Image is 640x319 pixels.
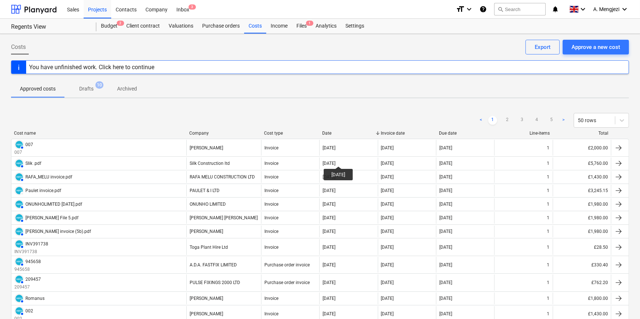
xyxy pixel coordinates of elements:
[25,296,45,301] div: Romanus
[25,259,41,264] div: 945658
[553,239,611,255] div: £28.50
[25,174,72,180] div: RAFA_MELU invoice.pdf
[11,43,26,52] span: Costs
[547,188,550,193] div: 1
[465,5,474,14] i: keyboard_arrow_down
[552,5,559,14] i: notifications
[14,294,24,303] div: Invoice has been synced with Xero and its status is currently AUTHORISED
[518,116,527,125] a: Page 3
[553,257,611,273] div: £330.40
[29,64,154,71] div: You have unfinished work. Click here to continue
[381,202,394,207] div: [DATE]
[266,19,292,33] a: Income
[553,140,611,156] div: £2,000.00
[190,229,223,234] div: [PERSON_NAME]
[439,131,492,136] div: Due date
[79,85,94,93] p: Drafts
[547,116,556,125] a: Page 5
[14,186,24,195] div: Invoice has been synced with Xero and its status is currently DRAFT
[264,311,278,316] div: Invoice
[190,245,228,250] div: Toga Plant Hire Ltd
[494,3,546,15] button: Search
[190,262,237,267] div: A.D.A. FASTFIX LIMITED
[547,202,550,207] div: 1
[189,131,258,136] div: Company
[264,229,278,234] div: Invoice
[190,296,223,301] div: [PERSON_NAME]
[547,145,550,150] div: 1
[190,202,226,207] div: ONUNHO LIMITED
[14,274,24,284] div: Invoice has been synced with Xero and its status is currently AUTHORISED
[341,19,369,33] a: Settings
[381,245,394,250] div: [DATE]
[25,142,33,147] div: 007
[244,19,266,33] div: Costs
[547,215,550,220] div: 1
[25,308,33,313] div: 002
[381,174,394,180] div: [DATE]
[323,245,335,250] div: [DATE]
[190,280,240,285] div: PULSE FIXINGS 2000 LTD
[439,202,452,207] div: [DATE]
[547,280,550,285] div: 1
[381,311,394,316] div: [DATE]
[15,141,23,148] img: xero.svg
[264,174,278,180] div: Invoice
[477,116,485,125] a: Previous page
[381,296,394,301] div: [DATE]
[264,202,278,207] div: Invoice
[532,116,541,125] a: Page 4
[164,19,198,33] a: Valuations
[264,215,278,220] div: Invoice
[563,40,629,54] button: Approve a new cost
[20,85,56,93] p: Approved costs
[381,131,433,136] div: Invoice date
[559,116,568,125] a: Next page
[15,295,23,302] img: xero.svg
[122,19,164,33] div: Client contract
[306,21,313,26] span: 1
[14,227,24,236] div: Invoice has been synced with Xero and its status is currently AUTHORISED
[323,174,335,180] div: [DATE]
[547,229,550,234] div: 1
[117,85,137,93] p: Archived
[198,19,244,33] a: Purchase orders
[547,262,550,267] div: 1
[190,174,255,180] div: RAFA MELU CONSTRUCTION LTD
[264,245,278,250] div: Invoice
[381,215,394,220] div: [DATE]
[535,42,551,52] div: Export
[553,171,611,183] div: £1,430.00
[547,245,550,250] div: 1
[323,311,335,316] div: [DATE]
[553,274,611,290] div: £762.20
[264,161,278,166] div: Invoice
[190,311,223,316] div: [PERSON_NAME]
[323,215,335,220] div: [DATE]
[439,174,452,180] div: [DATE]
[15,201,23,208] img: xero.svg
[439,280,452,285] div: [DATE]
[525,40,560,54] button: Export
[553,198,611,210] div: £1,980.00
[439,245,452,250] div: [DATE]
[381,262,394,267] div: [DATE]
[15,214,23,221] img: xero.svg
[15,173,23,181] img: xero.svg
[323,188,335,193] div: [DATE]
[264,280,310,285] div: Purchase order invoice
[11,23,88,31] div: Regents View
[14,140,24,149] div: Invoice has been synced with Xero and its status is currently AUTHORISED
[553,185,611,196] div: £3,245.15
[15,160,23,167] img: xero.svg
[439,188,452,193] div: [DATE]
[579,5,587,14] i: keyboard_arrow_down
[25,188,61,193] div: Paulet invoice.pdf
[553,226,611,237] div: £1,980.00
[381,188,394,193] div: [DATE]
[14,239,24,249] div: Invoice has been synced with Xero and its status is currently AUTHORISED
[14,257,24,266] div: Invoice has been synced with Xero and its status is currently AUTHORISED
